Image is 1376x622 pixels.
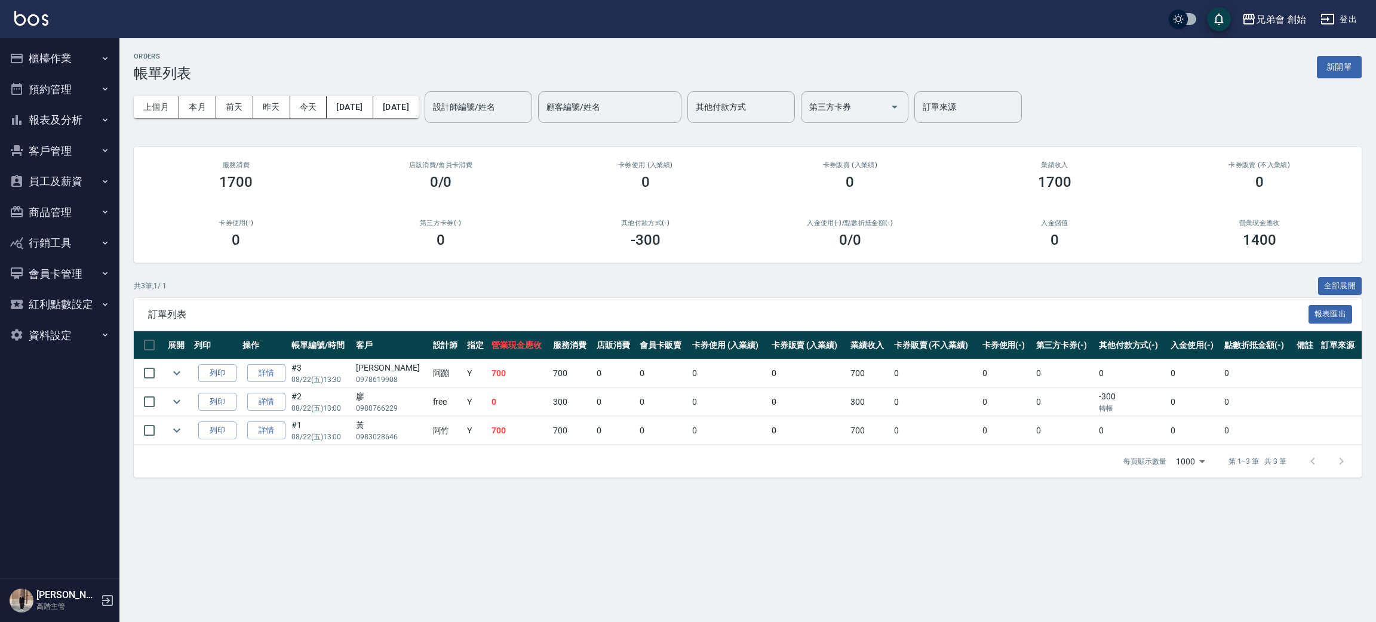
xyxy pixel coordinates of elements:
td: 0 [1033,417,1096,445]
th: 營業現金應收 [489,331,550,359]
div: [PERSON_NAME] [356,362,426,374]
p: 08/22 (五) 13:00 [291,403,351,414]
td: 0 [1168,417,1221,445]
button: 全部展開 [1318,277,1362,295]
th: 客戶 [353,331,429,359]
p: 0978619908 [356,374,426,385]
h3: 0 [437,232,445,248]
h3: 0 [641,174,650,190]
button: 客戶管理 [5,136,115,167]
button: 預約管理 [5,74,115,105]
td: 0 [594,417,637,445]
p: 0983028646 [356,432,426,442]
th: 列印 [191,331,239,359]
td: 阿竹 [430,417,464,445]
h2: 入金使用(-) /點數折抵金額(-) [762,219,938,227]
h2: 卡券販賣 (不入業績) [1171,161,1347,169]
td: 0 [594,359,637,387]
h2: 營業現金應收 [1171,219,1347,227]
td: 0 [1033,388,1096,416]
button: 員工及薪資 [5,166,115,197]
h2: 業績收入 [967,161,1143,169]
h2: 第三方卡券(-) [353,219,529,227]
a: 詳情 [247,364,285,383]
th: 其他付款方式(-) [1096,331,1168,359]
p: 轉帳 [1099,403,1165,414]
td: Y [464,417,489,445]
p: 共 3 筆, 1 / 1 [134,281,167,291]
button: 行銷工具 [5,227,115,258]
td: 300 [550,388,593,416]
button: 新開單 [1317,56,1362,78]
p: 第 1–3 筆 共 3 筆 [1228,456,1286,467]
h3: 1700 [1038,174,1071,190]
td: 0 [489,388,550,416]
img: Person [10,589,33,612]
td: #1 [288,417,354,445]
th: 指定 [464,331,489,359]
td: 0 [769,359,848,387]
button: 登出 [1316,8,1362,30]
h3: 0 [232,232,240,248]
th: 卡券使用(-) [979,331,1033,359]
th: 展開 [165,331,191,359]
a: 詳情 [247,393,285,411]
a: 詳情 [247,421,285,440]
h3: 0/0 [430,174,452,190]
button: 列印 [198,393,236,411]
button: 資料設定 [5,320,115,351]
p: 08/22 (五) 13:00 [291,432,351,442]
img: Logo [14,11,48,26]
button: expand row [168,393,186,411]
td: 0 [1221,417,1294,445]
h2: 入金儲值 [967,219,1143,227]
a: 新開單 [1317,61,1362,72]
td: 0 [1033,359,1096,387]
td: 700 [550,359,593,387]
th: 第三方卡券(-) [1033,331,1096,359]
th: 入金使用(-) [1168,331,1221,359]
td: 0 [689,359,769,387]
h3: -300 [631,232,661,248]
h2: ORDERS [134,53,191,60]
button: 會員卡管理 [5,258,115,290]
td: 0 [689,388,769,416]
td: free [430,388,464,416]
td: 0 [637,359,689,387]
td: -300 [1096,388,1168,416]
td: 300 [847,388,890,416]
h3: 0 [1255,174,1264,190]
h3: 0 [846,174,854,190]
p: 每頁顯示數量 [1123,456,1166,467]
button: 紅利點數設定 [5,289,115,320]
td: 0 [689,417,769,445]
th: 店販消費 [594,331,637,359]
td: 0 [769,388,848,416]
td: 0 [1168,359,1221,387]
button: Open [885,97,904,116]
td: 0 [979,359,1033,387]
td: #3 [288,359,354,387]
td: 0 [1221,359,1294,387]
td: 0 [891,359,979,387]
p: 0980766229 [356,403,426,414]
td: Y [464,388,489,416]
td: 阿蹦 [430,359,464,387]
th: 備註 [1294,331,1319,359]
h2: 其他付款方式(-) [557,219,733,227]
h5: [PERSON_NAME] [36,589,97,601]
td: 0 [1096,359,1168,387]
button: [DATE] [327,96,373,118]
td: 0 [891,417,979,445]
th: 操作 [239,331,288,359]
p: 高階主管 [36,601,97,612]
td: Y [464,359,489,387]
h3: 0 /0 [839,232,861,248]
button: 列印 [198,364,236,383]
td: 0 [891,388,979,416]
td: 0 [979,417,1033,445]
div: 1000 [1171,445,1209,478]
td: 0 [769,417,848,445]
button: 今天 [290,96,327,118]
td: 700 [847,417,890,445]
